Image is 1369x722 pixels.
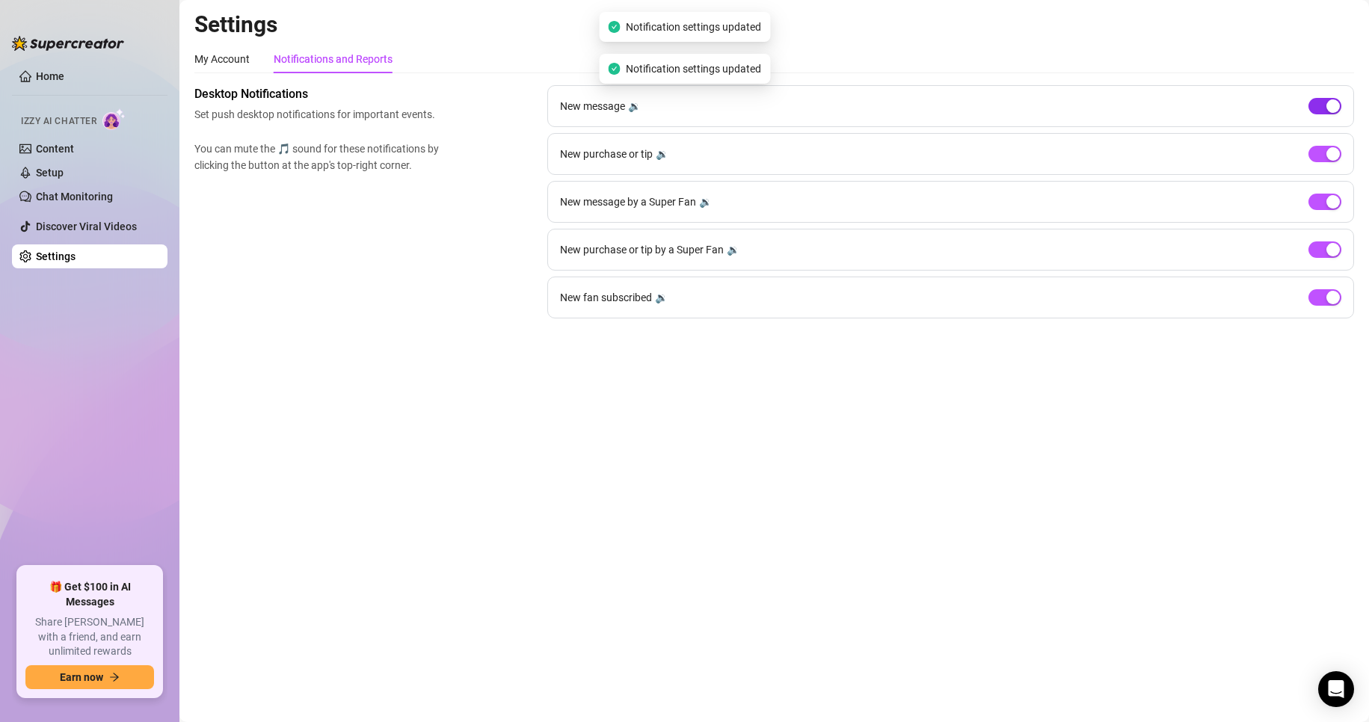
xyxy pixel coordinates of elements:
a: Setup [36,167,64,179]
a: Content [36,143,74,155]
span: check-circle [608,63,620,75]
span: New message by a Super Fan [560,194,696,210]
span: New purchase or tip by a Super Fan [560,241,724,258]
div: Open Intercom Messenger [1318,671,1354,707]
span: Set push desktop notifications for important events. [194,106,446,123]
a: Discover Viral Videos [36,220,137,232]
a: Chat Monitoring [36,191,113,203]
div: 🔉 [699,194,712,210]
a: Home [36,70,64,82]
a: Settings [36,250,76,262]
div: My Account [194,51,250,67]
img: logo-BBDzfeDw.svg [12,36,124,51]
span: Notification settings updated [626,19,761,35]
span: 🎁 Get $100 in AI Messages [25,580,154,609]
span: New purchase or tip [560,146,653,162]
button: Earn nowarrow-right [25,665,154,689]
span: arrow-right [109,672,120,682]
div: 🔉 [727,241,739,258]
span: Earn now [60,671,103,683]
span: New message [560,98,625,114]
span: Share [PERSON_NAME] with a friend, and earn unlimited rewards [25,615,154,659]
img: AI Chatter [102,108,126,130]
div: 🔉 [655,289,668,306]
div: 🔉 [656,146,668,162]
span: check-circle [608,21,620,33]
span: Desktop Notifications [194,85,446,103]
span: Izzy AI Chatter [21,114,96,129]
div: 🔉 [628,98,641,114]
h2: Settings [194,10,1354,39]
span: You can mute the 🎵 sound for these notifications by clicking the button at the app's top-right co... [194,141,446,173]
span: Notification settings updated [626,61,761,77]
div: Notifications and Reports [274,51,393,67]
span: New fan subscribed [560,289,652,306]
